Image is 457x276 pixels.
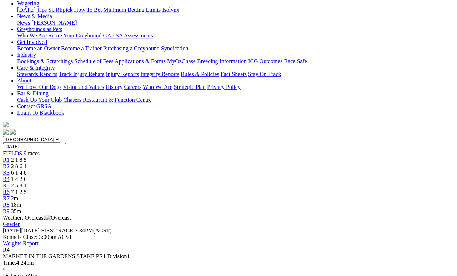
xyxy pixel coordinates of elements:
[3,260,454,266] div: 4:24pm
[3,182,10,189] a: R5
[3,189,10,195] a: R6
[3,157,10,163] a: R1
[3,143,66,150] input: Select date
[17,71,454,77] div: Care & Integrity
[24,150,40,156] span: 9 races
[11,202,21,208] span: 18m
[3,202,10,208] a: R8
[3,129,9,135] img: facebook.svg
[17,58,73,64] a: Bookings & Scratchings
[48,7,72,13] a: SUREpick
[17,26,62,32] a: Greyhounds as Pets
[181,71,219,77] a: Rules & Policies
[140,71,179,77] a: Integrity Reports
[17,7,47,13] a: [DATE] Tips
[3,215,71,221] span: Weather: Overcast
[17,45,60,51] a: Become an Owner
[17,110,64,116] a: Login To Blackbook
[161,45,188,51] a: Syndication
[3,208,10,214] a: R9
[59,71,104,77] a: Track Injury Rebate
[162,7,179,13] a: Isolynx
[3,240,39,246] a: Weights Report
[103,7,161,13] a: Minimum Betting Limits
[3,227,40,234] span: [DATE]
[41,227,112,234] span: 3:34PM(ACST)
[284,58,307,64] a: Race Safe
[3,221,20,227] a: Gawler
[17,97,62,103] a: Cash Up Your Club
[3,260,16,266] span: Time:
[105,84,122,90] a: History
[17,71,57,77] a: Stewards Reports
[10,129,16,135] img: twitter.svg
[11,195,18,201] span: 2m
[11,189,27,195] span: 7 1 2 5
[17,7,454,13] div: Wagering
[115,58,166,64] a: Applications & Forms
[3,234,454,240] div: Kennels Close: 3:00pm ACST
[3,253,454,260] div: MARKET IN THE GARDENS STAKE PR1 Division1
[3,195,10,201] a: R7
[74,7,102,13] a: How To Bet
[17,65,55,71] a: Care & Integrity
[63,84,104,90] a: Vision and Values
[221,71,247,77] a: Fact Sheets
[3,122,9,127] img: logo-grsa-white.png
[3,163,10,169] a: R2
[103,45,160,51] a: Purchasing a Greyhound
[248,71,281,77] a: Stay On Track
[3,227,21,234] span: [DATE]
[3,150,22,156] a: FIELDS
[174,84,206,90] a: Strategic Plan
[3,170,10,176] span: R3
[74,58,113,64] a: Schedule of Fees
[103,32,153,39] a: GAP SA Assessments
[17,84,61,90] a: We Love Our Dogs
[17,39,47,45] a: Get Involved
[3,176,10,182] a: R4
[17,32,454,39] div: Greyhounds as Pets
[17,77,31,84] a: About
[63,97,151,103] a: Chasers Restaurant & Function Centre
[41,227,75,234] span: FIRST RACE:
[17,13,52,19] a: News & Media
[17,58,454,65] div: Industry
[207,84,241,90] a: Privacy Policy
[11,157,27,163] span: 2 1 8 5
[48,32,102,39] a: Retire Your Greyhound
[45,215,71,221] img: Overcast
[11,170,27,176] span: 6 1 4 8
[17,0,39,6] a: Wagering
[17,90,49,96] a: Bar & Dining
[11,182,27,189] span: 2 5 8 1
[17,84,454,90] div: About
[248,58,282,64] a: ICG Outcomes
[106,71,139,77] a: Injury Reports
[167,58,196,64] a: MyOzChase
[143,84,172,90] a: Who We Are
[17,32,47,39] a: Who We Are
[17,20,30,26] a: News
[17,103,51,109] a: Contact GRSA
[124,84,141,90] a: Careers
[11,208,21,214] span: 35m
[17,97,454,103] div: Bar & Dining
[61,45,102,51] a: Become a Trainer
[3,266,5,272] span: •
[3,247,10,253] span: R4
[17,20,454,26] div: News & Media
[197,58,247,64] a: Breeding Information
[17,45,454,52] div: Get Involved
[31,20,77,26] a: [PERSON_NAME]
[11,176,27,182] span: 1 4 2 6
